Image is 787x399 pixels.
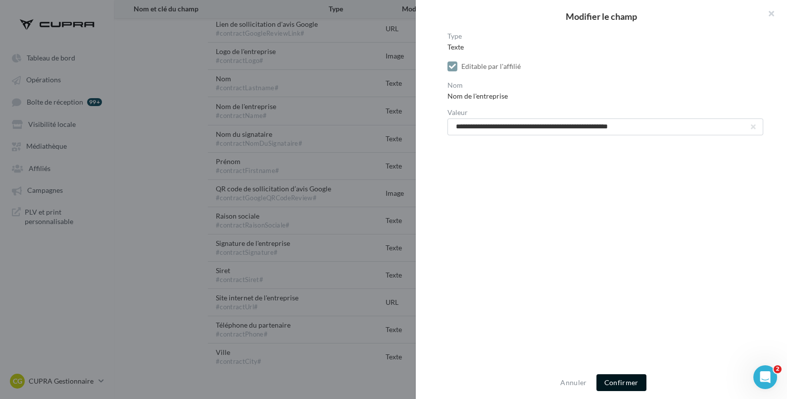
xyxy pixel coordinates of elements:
button: Annuler [556,377,590,389]
iframe: Intercom live chat [753,365,777,389]
label: Valeur [447,109,763,116]
div: Nom de l'entreprise [447,91,763,101]
div: Texte [447,42,763,52]
label: Nom [447,82,763,89]
span: 2 [774,365,782,373]
button: Confirmer [596,374,646,391]
h2: Modifier le champ [432,12,771,21]
div: Editable par l'affilié [461,61,521,71]
label: Type [447,33,763,40]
